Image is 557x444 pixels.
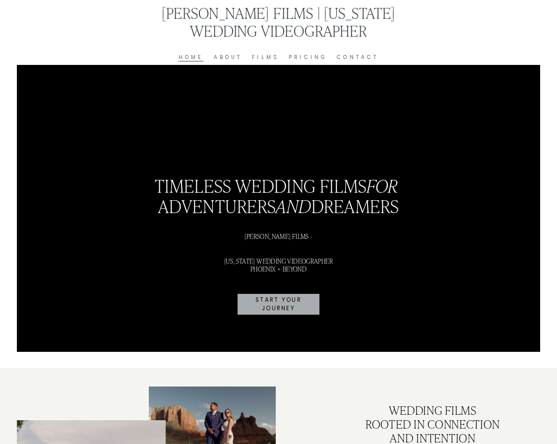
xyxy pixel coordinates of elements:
h1: [PERSON_NAME] FILMS - [33,232,523,240]
em: for [367,173,398,197]
em: and [276,194,311,218]
a: Home [179,53,204,62]
a: Films [252,53,279,62]
a: Pricing [289,53,327,62]
h2: timeless wedding films ADVENTURERS DREAMERS [33,175,523,216]
a: Contact [337,53,378,62]
h1: [US_STATE] WEDDING VIDEOGRAPHER PHOENIX + BEYOND [33,257,523,273]
a: START YOUR JOURNEY [238,294,319,315]
a: [PERSON_NAME] Films | [US_STATE] Wedding Videographer [162,2,395,41]
a: About [214,53,243,62]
